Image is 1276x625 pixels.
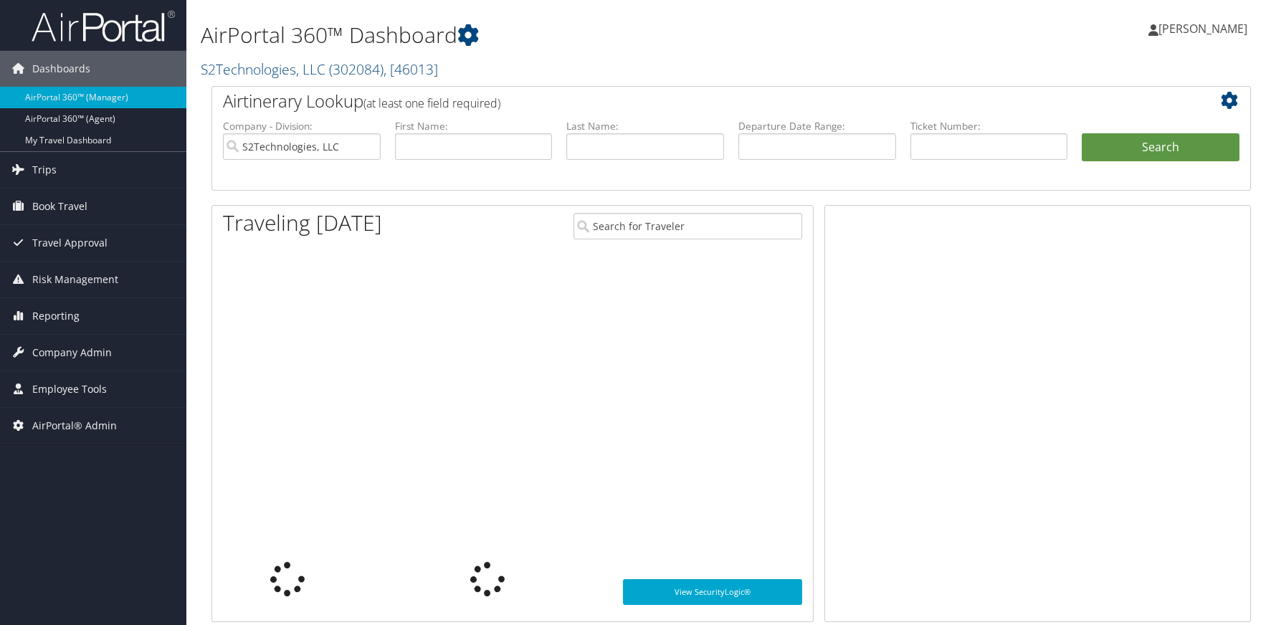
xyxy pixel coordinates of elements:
[329,59,384,79] span: ( 302084 )
[1158,21,1247,37] span: [PERSON_NAME]
[32,335,112,371] span: Company Admin
[363,95,500,111] span: (at least one field required)
[384,59,438,79] span: , [ 46013 ]
[223,208,382,238] h1: Traveling [DATE]
[395,119,553,133] label: First Name:
[32,9,175,43] img: airportal-logo.png
[201,59,438,79] a: S2Technologies, LLC
[32,189,87,224] span: Book Travel
[32,408,117,444] span: AirPortal® Admin
[566,119,724,133] label: Last Name:
[1082,133,1239,162] button: Search
[32,262,118,297] span: Risk Management
[738,119,896,133] label: Departure Date Range:
[223,119,381,133] label: Company - Division:
[32,371,107,407] span: Employee Tools
[223,89,1153,113] h2: Airtinerary Lookup
[32,51,90,87] span: Dashboards
[32,225,108,261] span: Travel Approval
[910,119,1068,133] label: Ticket Number:
[1148,7,1262,50] a: [PERSON_NAME]
[623,579,801,605] a: View SecurityLogic®
[32,298,80,334] span: Reporting
[573,213,802,239] input: Search for Traveler
[32,152,57,188] span: Trips
[201,20,908,50] h1: AirPortal 360™ Dashboard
